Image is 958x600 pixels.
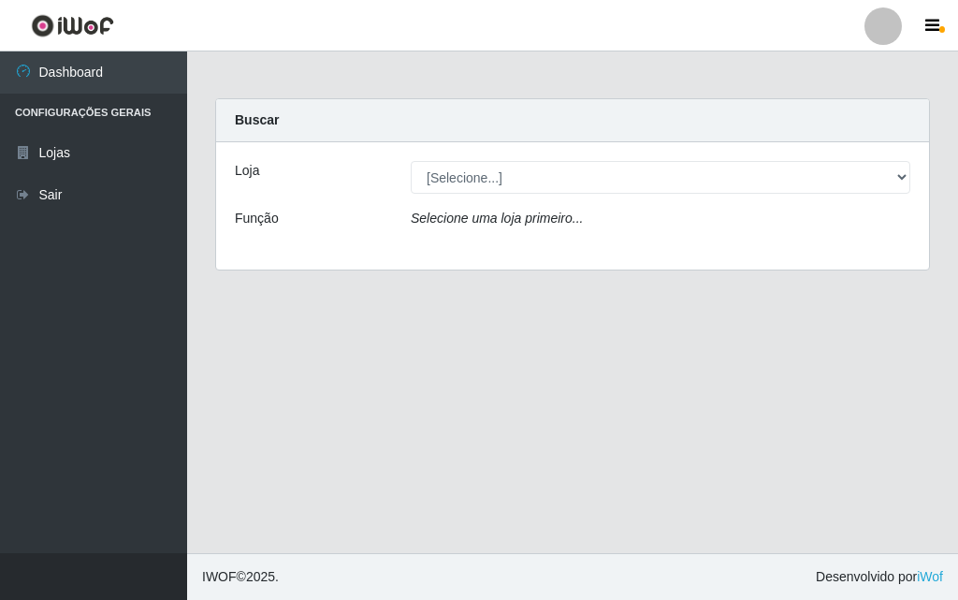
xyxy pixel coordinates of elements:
span: Desenvolvido por [816,567,943,587]
a: iWof [917,569,943,584]
img: CoreUI Logo [31,14,114,37]
i: Selecione uma loja primeiro... [411,211,583,226]
label: Função [235,209,279,228]
strong: Buscar [235,112,279,127]
label: Loja [235,161,259,181]
span: IWOF [202,569,237,584]
span: © 2025 . [202,567,279,587]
